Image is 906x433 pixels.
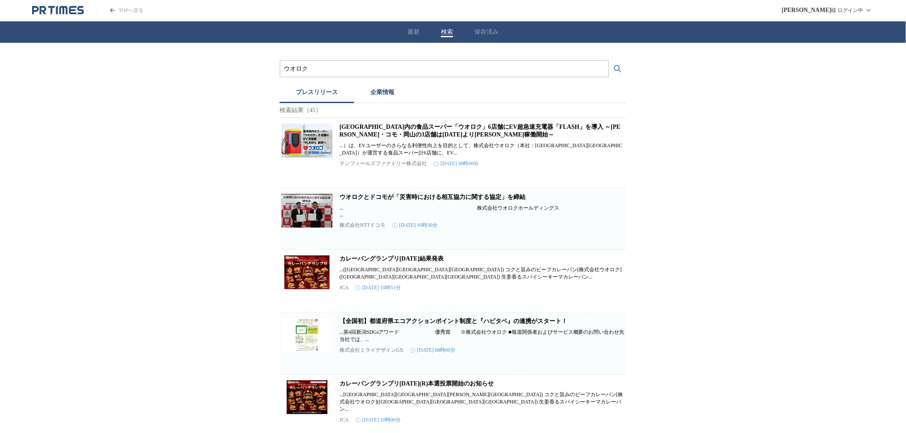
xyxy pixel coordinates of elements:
p: ...）は、EVユーザーのさらなる利便性向上を目的として、株式会社ウオロク（本社：[GEOGRAPHIC_DATA][GEOGRAPHIC_DATA]）が運営する食品スーパー計6店舗に、EV... [340,142,625,157]
p: テンフィールズファクトリー株式会社 [340,160,427,167]
span: [PERSON_NAME] [782,7,831,14]
p: ... 株式会社ウオロクホールディングス ... [340,205,625,218]
a: カレーパングランプリ[DATE]結果発表 [340,255,444,262]
button: 検索する [609,60,626,77]
a: 【全国初】都道府県エコアクションポイント制度と『ハピタベ』の連携がスタート！ [340,318,567,324]
p: JCA [340,285,349,291]
p: 株式会社NTTドコモ [340,222,385,229]
p: 検索結果（45） [280,103,626,118]
p: JCA [340,417,349,423]
p: ...([GEOGRAPHIC_DATA][GEOGRAPHIC_DATA][GEOGRAPHIC_DATA]) コクと旨みのビーフカレーパン[株式会社ウオロク]([GEOGRAPHIC_DAT... [340,266,625,281]
button: 企業情報 [354,84,411,103]
p: ...第4回新潟SDGsアワード 優秀賞 ※株式会社ウオロク ■報道関係者およびサービス概要のお問い合わせ先当社では、... [340,329,625,343]
button: 検索 [441,28,453,36]
a: [GEOGRAPHIC_DATA]内の食品スーパー「ウオロク」6店舗にEV超急速充電器「FLASH」を導入 ～[PERSON_NAME]・コモ・岡山の3店舗は[DATE]より[PERSON_NA... [340,124,620,138]
time: [DATE] 10時51分 [355,284,401,291]
a: PR TIMESのトップページはこちら [97,7,143,14]
img: カレーパングランプリ２０２５(R)本選投票開始のお知らせ [281,380,333,414]
a: カレーパングランプリ[DATE](R)本選投票開始のお知らせ [340,380,494,387]
p: ...[GEOGRAPHIC_DATA][GEOGRAPHIC_DATA][PERSON_NAME][GEOGRAPHIC_DATA]) コクと旨みのビーフカレーパン[株式会社ウオロク]([GE... [340,391,625,413]
img: ウオロクとドコモが「災害時における相互協力に関する協定」を締結 [281,193,333,228]
time: [DATE] 08時00分 [410,347,456,354]
img: 新潟県内の食品スーパー「ウオロク」6店舗にEV超急速充電器「FLASH」を導入 ～鳥屋野南・コモ・岡山の3店舗は10月1日より順次稼働開始～ [281,123,333,157]
img: 【全国初】都道府県エコアクションポイント制度と『ハピタベ』の連携がスタート！ [281,317,333,352]
time: [DATE] 08時00分 [434,160,479,167]
p: 株式会社ミライデザインGX [340,347,403,354]
img: カレーパングランプリ２０２５結果発表 [281,255,333,289]
a: ウオロクとドコモが「災害時における相互協力に関する協定」を締結 [340,194,525,200]
a: PR TIMESのトップページはこちら [32,5,84,15]
time: [DATE] 10時00分 [355,416,401,424]
button: 保存済み [474,28,498,36]
button: プレスリリース [280,84,354,103]
time: [DATE] 10時30分 [392,222,438,229]
button: 最新 [408,28,420,36]
input: プレスリリースおよび企業を検索する [284,64,605,74]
